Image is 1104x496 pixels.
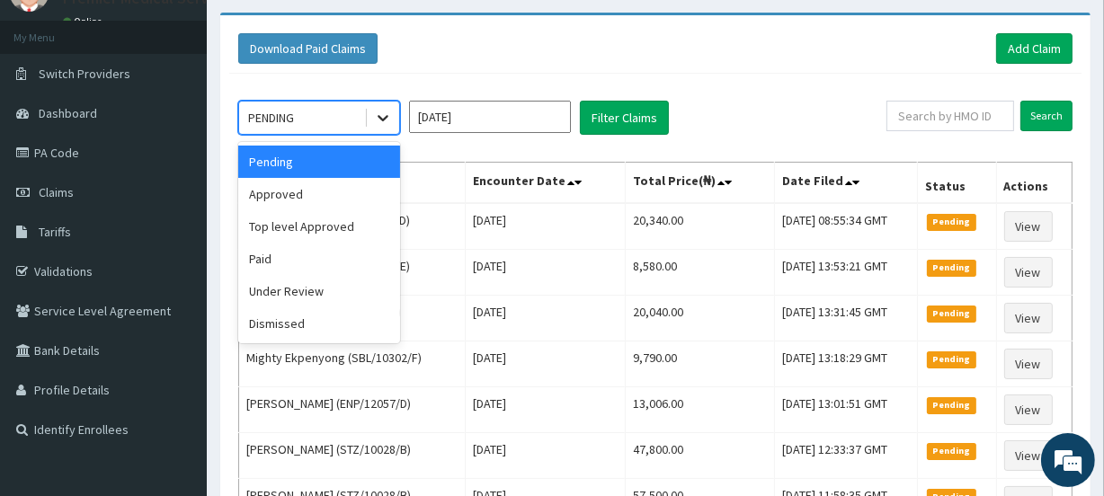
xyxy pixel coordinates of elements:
td: [DATE] 13:53:21 GMT [774,250,917,296]
span: Pending [927,443,976,459]
th: Total Price(₦) [626,163,774,204]
th: Date Filed [774,163,917,204]
td: [DATE] [466,387,626,433]
a: View [1004,303,1053,333]
td: 8,580.00 [626,250,774,296]
td: [PERSON_NAME] (ENP/12057/D) [239,387,466,433]
a: View [1004,440,1053,471]
td: 47,800.00 [626,433,774,479]
div: PENDING [248,109,294,127]
td: [DATE] 12:33:37 GMT [774,433,917,479]
td: 20,340.00 [626,203,774,250]
input: Select Month and Year [409,101,571,133]
span: Pending [927,214,976,230]
a: Add Claim [996,33,1073,64]
span: Tariffs [39,224,71,240]
td: 20,040.00 [626,296,774,341]
td: Mighty Ekpenyong (SBL/10302/F) [239,341,466,387]
th: Status [918,163,997,204]
a: View [1004,394,1053,425]
th: Encounter Date [466,163,626,204]
span: Dashboard [39,105,97,121]
td: [DATE] [466,341,626,387]
a: View [1004,211,1053,242]
input: Search by HMO ID [886,101,1014,131]
span: Switch Providers [39,66,130,82]
button: Download Paid Claims [238,33,378,64]
div: Paid [238,243,400,275]
div: Dismissed [238,307,400,340]
button: Filter Claims [580,101,669,135]
div: Minimize live chat window [295,9,338,52]
div: Top level Approved [238,210,400,243]
td: [DATE] [466,433,626,479]
span: Pending [927,397,976,413]
td: [DATE] 08:55:34 GMT [774,203,917,250]
td: [DATE] [466,250,626,296]
td: [DATE] [466,296,626,341]
span: We're online! [104,139,248,321]
span: Pending [927,260,976,276]
div: Approved [238,178,400,210]
td: [DATE] 13:01:51 GMT [774,387,917,433]
textarea: Type your message and hit 'Enter' [9,316,343,379]
a: Online [63,15,106,28]
a: View [1004,349,1053,379]
span: Pending [927,351,976,368]
th: Actions [996,163,1072,204]
td: 9,790.00 [626,341,774,387]
td: [PERSON_NAME] (STZ/10028/B) [239,433,466,479]
td: 13,006.00 [626,387,774,433]
div: Under Review [238,275,400,307]
td: [DATE] [466,203,626,250]
input: Search [1020,101,1073,131]
td: [DATE] 13:31:45 GMT [774,296,917,341]
span: Claims [39,184,74,200]
a: View [1004,257,1053,288]
td: [DATE] 13:18:29 GMT [774,341,917,387]
div: Pending [238,146,400,178]
div: Chat with us now [93,101,302,124]
img: d_794563401_company_1708531726252_794563401 [33,90,73,135]
span: Pending [927,306,976,322]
